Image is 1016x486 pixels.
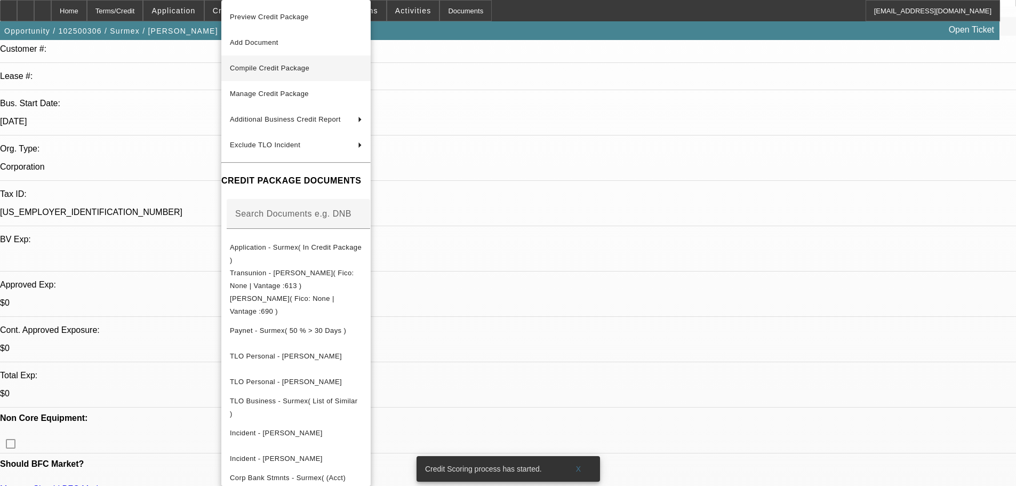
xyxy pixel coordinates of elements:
[221,174,371,187] h4: CREDIT PACKAGE DOCUMENTS
[221,369,371,395] button: TLO Personal - Romero, Sebastion
[230,13,309,21] span: Preview Credit Package
[230,64,309,72] span: Compile Credit Package
[235,209,351,218] mat-label: Search Documents e.g. DNB
[230,352,342,360] span: TLO Personal - [PERSON_NAME]
[230,378,342,386] span: TLO Personal - [PERSON_NAME]
[221,344,371,369] button: TLO Personal - Romero, Abraham
[221,318,371,344] button: Paynet - Surmex( 50 % > 30 Days )
[230,115,341,123] span: Additional Business Credit Report
[230,38,278,46] span: Add Document
[230,429,323,437] span: Incident - [PERSON_NAME]
[230,294,334,315] span: [PERSON_NAME]( Fico: None | Vantage :690 )
[221,267,371,292] button: Transunion - Romero, Abraham( Fico: None | Vantage :613 )
[221,446,371,472] button: Incident - Romero, Sebastion
[230,90,309,98] span: Manage Credit Package
[230,141,300,149] span: Exclude TLO Incident
[230,455,323,463] span: Incident - [PERSON_NAME]
[221,292,371,318] button: Transunion - Romero, Sebastion( Fico: None | Vantage :690 )
[230,269,354,290] span: Transunion - [PERSON_NAME]( Fico: None | Vantage :613 )
[221,395,371,420] button: TLO Business - Surmex( List of Similar )
[230,243,362,264] span: Application - Surmex( In Credit Package )
[230,326,346,334] span: Paynet - Surmex( 50 % > 30 Days )
[221,241,371,267] button: Application - Surmex( In Credit Package )
[230,397,357,418] span: TLO Business - Surmex( List of Similar )
[221,420,371,446] button: Incident - Romero, Abraham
